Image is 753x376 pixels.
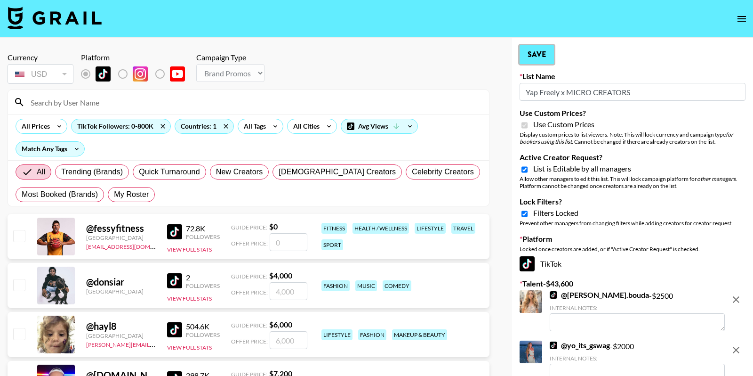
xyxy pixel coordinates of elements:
[520,131,733,145] em: for bookers using this list
[167,273,182,288] img: TikTok
[358,329,386,340] div: fashion
[520,245,745,253] div: Locked once creators are added, or if "Active Creator Request" is checked.
[550,342,557,349] img: TikTok
[72,119,170,133] div: TikTok Followers: 0-800K
[86,234,156,241] div: [GEOGRAPHIC_DATA]
[383,280,411,291] div: comedy
[16,119,52,133] div: All Prices
[352,223,409,234] div: health / wellness
[288,119,321,133] div: All Cities
[520,153,745,162] label: Active Creator Request?
[520,175,745,189] div: Allow other managers to edit this list. This will lock campaign platform for . Platform cannot be...
[86,288,156,295] div: [GEOGRAPHIC_DATA]
[86,332,156,339] div: [GEOGRAPHIC_DATA]
[321,239,343,250] div: sport
[231,224,267,231] span: Guide Price:
[231,273,267,280] span: Guide Price:
[61,166,123,178] span: Trending (Brands)
[415,223,446,234] div: lifestyle
[186,233,220,240] div: Followers
[86,320,156,332] div: @ hayl8
[86,222,156,234] div: @ fessyfitness
[550,290,649,300] a: @[PERSON_NAME].bouda
[520,256,745,271] div: TikTok
[96,66,111,82] img: TikTok
[341,119,417,133] div: Avg Views
[520,108,745,118] label: Use Custom Prices?
[533,120,594,129] span: Use Custom Prices
[37,166,45,178] span: All
[270,282,307,300] input: 4,000
[520,72,745,81] label: List Name
[550,355,725,362] div: Internal Notes:
[355,280,377,291] div: music
[231,289,268,296] span: Offer Price:
[216,166,263,178] span: New Creators
[81,64,192,84] div: List locked to TikTok.
[170,66,185,82] img: YouTube
[533,164,631,173] span: List is Editable by all managers
[727,341,745,360] button: remove
[231,240,268,247] span: Offer Price:
[279,166,396,178] span: [DEMOGRAPHIC_DATA] Creators
[16,142,84,156] div: Match Any Tags
[114,189,149,200] span: My Roster
[133,66,148,82] img: Instagram
[321,223,347,234] div: fitness
[196,53,264,62] div: Campaign Type
[22,189,98,200] span: Most Booked (Brands)
[520,256,535,271] img: TikTok
[86,339,225,348] a: [PERSON_NAME][EMAIL_ADDRESS][DOMAIN_NAME]
[25,95,483,110] input: Search by User Name
[732,9,751,28] button: open drawer
[550,304,725,311] div: Internal Notes:
[9,66,72,82] div: USD
[167,295,212,302] button: View Full Stats
[550,341,610,350] a: @yo_its_gswag
[238,119,268,133] div: All Tags
[139,166,200,178] span: Quick Turnaround
[269,320,292,329] strong: $ 6,000
[520,197,745,206] label: Lock Filters?
[167,344,212,351] button: View Full Stats
[321,280,350,291] div: fashion
[520,45,554,64] button: Save
[186,224,220,233] div: 72.8K
[269,222,278,231] strong: $ 0
[167,246,212,253] button: View Full Stats
[520,220,745,227] div: Prevent other managers from changing filters while adding creators for creator request.
[520,279,745,288] label: Talent - $ 43,600
[86,276,156,288] div: @ donsiar
[186,322,220,331] div: 504.6K
[550,291,557,299] img: TikTok
[8,7,102,29] img: Grail Talent
[270,331,307,349] input: 6,000
[186,273,220,282] div: 2
[697,175,736,182] em: other managers
[533,208,578,218] span: Filters Locked
[186,282,220,289] div: Followers
[269,271,292,280] strong: $ 4,000
[520,131,745,145] div: Display custom prices to list viewers. Note: This will lock currency and campaign type . Cannot b...
[167,322,182,337] img: TikTok
[451,223,475,234] div: travel
[321,329,352,340] div: lifestyle
[186,331,220,338] div: Followers
[175,119,233,133] div: Countries: 1
[392,329,447,340] div: makeup & beauty
[550,290,725,331] div: - $ 2500
[8,62,73,86] div: Currency is locked to USD
[270,233,307,251] input: 0
[8,53,73,62] div: Currency
[86,241,181,250] a: [EMAIL_ADDRESS][DOMAIN_NAME]
[167,224,182,239] img: TikTok
[412,166,474,178] span: Celebrity Creators
[727,290,745,309] button: remove
[231,322,267,329] span: Guide Price:
[81,53,192,62] div: Platform
[520,234,745,244] label: Platform
[231,338,268,345] span: Offer Price:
